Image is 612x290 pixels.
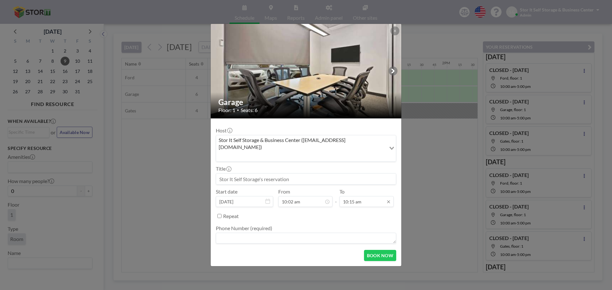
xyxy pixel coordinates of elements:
label: Phone Number (required) [216,225,272,231]
img: 537.jpg [211,7,402,135]
span: - [335,191,337,205]
div: Search for option [216,135,396,162]
label: Start date [216,188,237,195]
label: Title [216,166,231,172]
h2: Garage [218,97,394,107]
label: Repeat [223,213,239,219]
span: Floor: 1 [218,107,235,113]
input: Stor It Self Storage's reservation [216,173,396,184]
label: Host [216,127,232,134]
button: BOOK NOW [364,250,396,261]
span: Seats: 6 [241,107,258,113]
label: To [339,188,345,195]
input: Search for option [217,152,385,160]
span: • [237,108,239,112]
label: From [278,188,290,195]
span: Stor It Self Storage & Business Center ([EMAIL_ADDRESS][DOMAIN_NAME]) [217,137,385,151]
